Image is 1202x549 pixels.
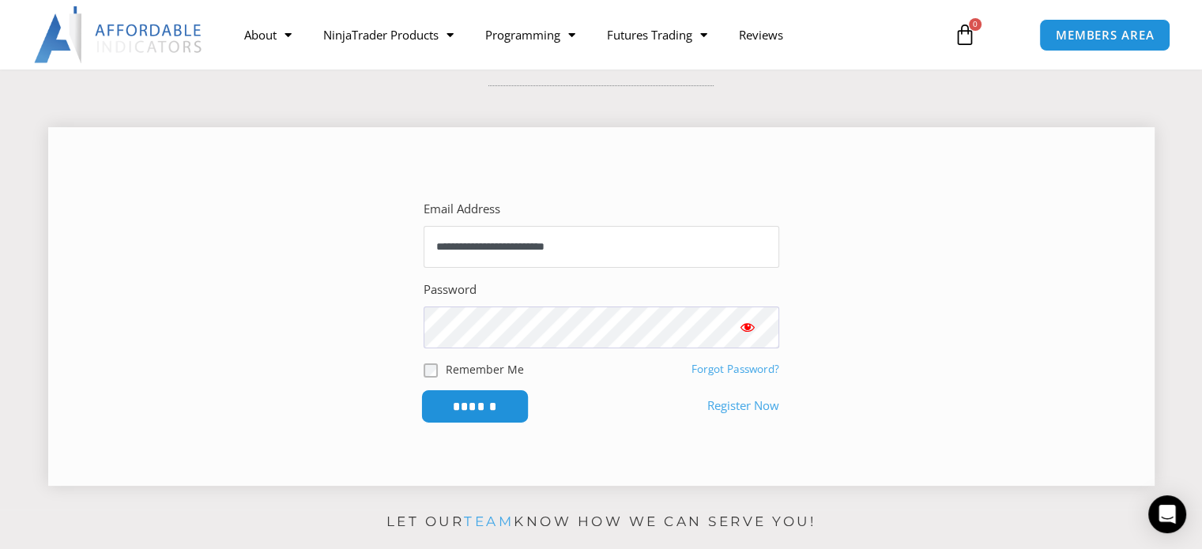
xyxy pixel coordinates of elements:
a: Forgot Password? [691,362,779,376]
a: MEMBERS AREA [1039,19,1171,51]
a: Futures Trading [591,17,723,53]
span: 0 [969,18,982,31]
p: Let our know how we can serve you! [48,510,1155,535]
a: Register Now [707,395,779,417]
label: Password [424,279,477,301]
a: 0 [930,12,1000,58]
a: NinjaTrader Products [307,17,469,53]
a: About [228,17,307,53]
span: MEMBERS AREA [1056,29,1155,41]
nav: Menu [228,17,938,53]
label: Remember Me [446,361,524,378]
a: Programming [469,17,591,53]
div: Open Intercom Messenger [1148,495,1186,533]
button: Show password [716,306,779,348]
label: Email Address [424,198,500,220]
a: team [464,513,514,529]
img: LogoAI | Affordable Indicators – NinjaTrader [34,6,204,63]
a: Reviews [723,17,799,53]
